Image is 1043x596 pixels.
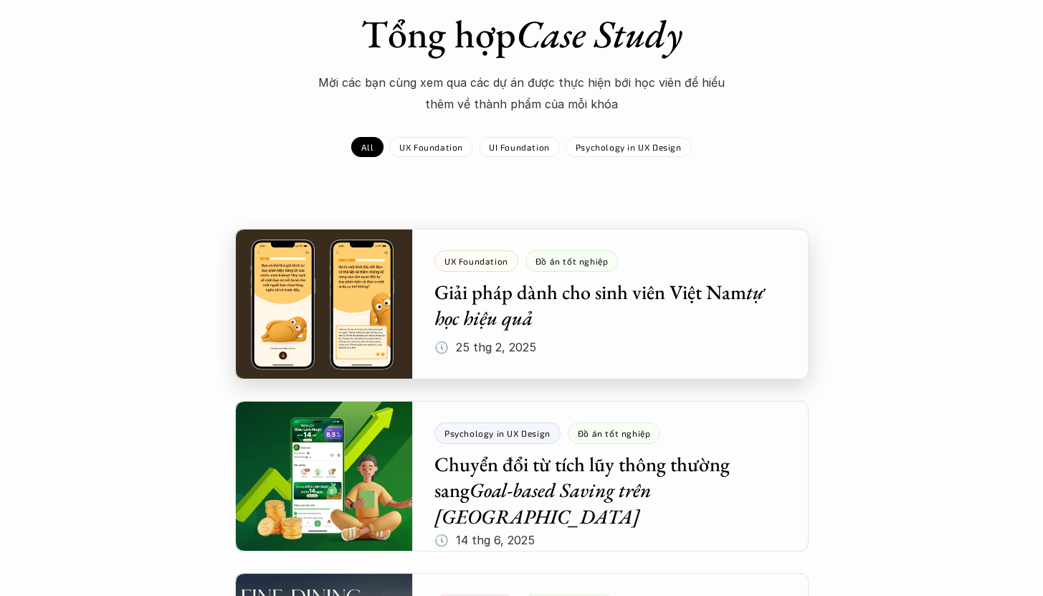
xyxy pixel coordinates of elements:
a: UX FoundationĐồ án tốt nghiệpGiải pháp dành cho sinh viên Việt Namtự học hiệu quả🕔 25 thg 2, 2025 [235,229,809,379]
a: UI Foundation [479,137,560,157]
h1: Tổng hợp [271,11,773,57]
em: Case Study [516,9,682,59]
p: Mời các bạn cùng xem qua các dự án được thực hiện bới học viên để hiểu thêm về thành phẩm của mỗi... [307,72,737,115]
p: UX Foundation [399,142,463,152]
a: UX Foundation [389,137,473,157]
p: UI Foundation [489,142,550,152]
p: All [361,142,373,152]
a: Psychology in UX DesignĐồ án tốt nghiệpChuyển đổi từ tích lũy thông thường sangGoal-based Saving ... [235,401,809,552]
p: Psychology in UX Design [576,142,682,152]
a: Psychology in UX Design [566,137,692,157]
